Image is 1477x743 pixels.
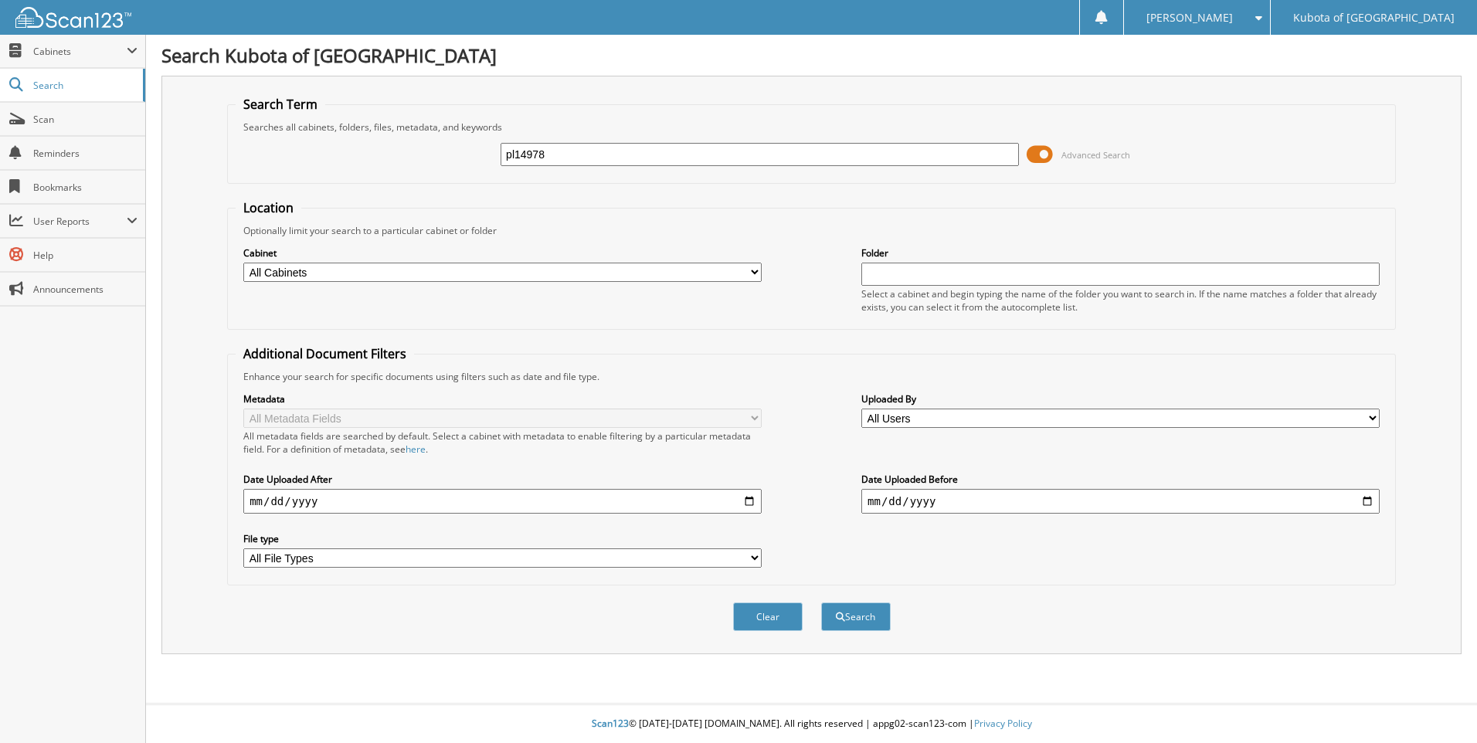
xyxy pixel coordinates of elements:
[236,199,301,216] legend: Location
[33,113,138,126] span: Scan
[236,120,1387,134] div: Searches all cabinets, folders, files, metadata, and keywords
[236,345,414,362] legend: Additional Document Filters
[243,532,762,545] label: File type
[33,147,138,160] span: Reminders
[161,42,1462,68] h1: Search Kubota of [GEOGRAPHIC_DATA]
[236,370,1387,383] div: Enhance your search for specific documents using filters such as date and file type.
[592,717,629,730] span: Scan123
[33,79,135,92] span: Search
[861,392,1380,405] label: Uploaded By
[243,429,762,456] div: All metadata fields are searched by default. Select a cabinet with metadata to enable filtering b...
[1061,149,1130,161] span: Advanced Search
[33,45,127,58] span: Cabinets
[33,249,138,262] span: Help
[243,489,762,514] input: start
[236,224,1387,237] div: Optionally limit your search to a particular cabinet or folder
[861,489,1380,514] input: end
[406,443,426,456] a: here
[33,215,127,228] span: User Reports
[821,602,891,631] button: Search
[243,473,762,486] label: Date Uploaded After
[146,705,1477,743] div: © [DATE]-[DATE] [DOMAIN_NAME]. All rights reserved | appg02-scan123-com |
[1400,669,1477,743] iframe: Chat Widget
[861,473,1380,486] label: Date Uploaded Before
[236,96,325,113] legend: Search Term
[733,602,803,631] button: Clear
[974,717,1032,730] a: Privacy Policy
[861,246,1380,260] label: Folder
[33,181,138,194] span: Bookmarks
[243,246,762,260] label: Cabinet
[861,287,1380,314] div: Select a cabinet and begin typing the name of the folder you want to search in. If the name match...
[33,283,138,296] span: Announcements
[1293,13,1455,22] span: Kubota of [GEOGRAPHIC_DATA]
[1146,13,1233,22] span: [PERSON_NAME]
[243,392,762,405] label: Metadata
[15,7,131,28] img: scan123-logo-white.svg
